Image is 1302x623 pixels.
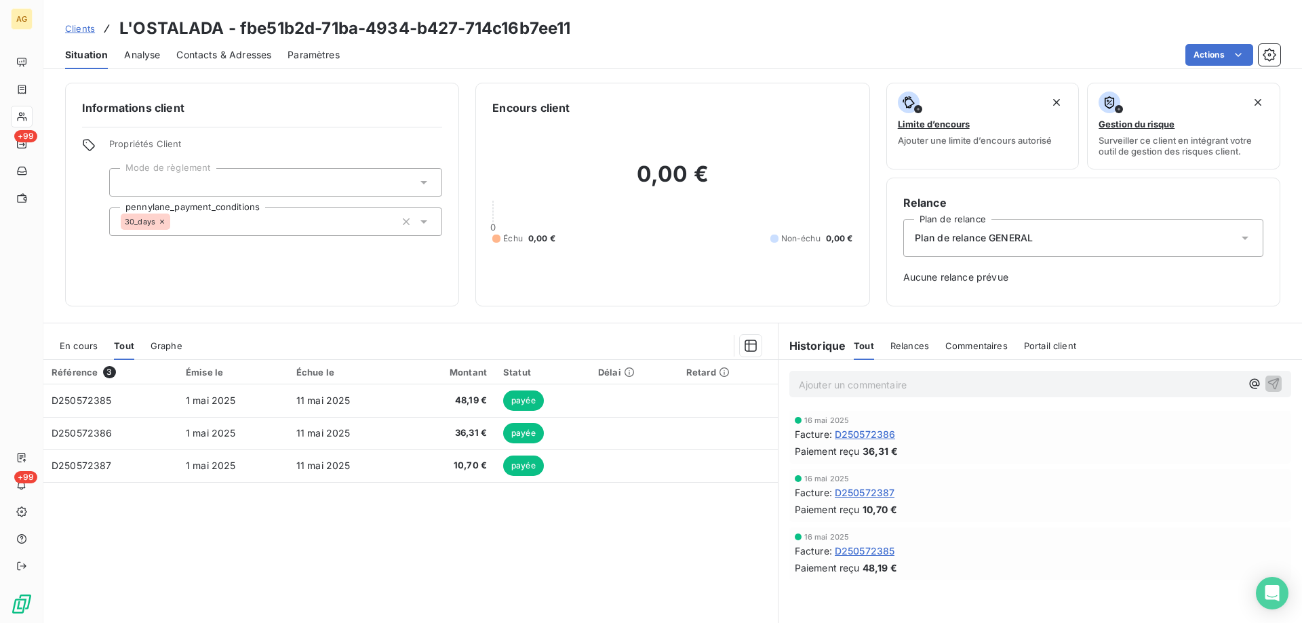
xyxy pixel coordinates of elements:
[686,367,770,378] div: Retard
[176,48,271,62] span: Contacts & Adresses
[414,367,487,378] div: Montant
[804,533,850,541] span: 16 mai 2025
[114,340,134,351] span: Tout
[14,130,37,142] span: +99
[1185,44,1253,66] button: Actions
[528,233,555,245] span: 0,00 €
[835,427,896,441] span: D250572386
[65,23,95,34] span: Clients
[124,48,160,62] span: Analyse
[503,367,582,378] div: Statut
[492,161,852,201] h2: 0,00 €
[804,475,850,483] span: 16 mai 2025
[109,138,442,157] span: Propriétés Client
[119,16,570,41] h3: L'OSTALADA - fbe51b2d-71ba-4934-b427-714c16b7ee11
[915,231,1033,245] span: Plan de relance GENERAL
[186,460,236,471] span: 1 mai 2025
[795,444,860,458] span: Paiement reçu
[186,395,236,406] span: 1 mai 2025
[795,544,832,558] span: Facture :
[795,561,860,575] span: Paiement reçu
[170,216,181,228] input: Ajouter une valeur
[65,48,108,62] span: Situation
[296,460,351,471] span: 11 mai 2025
[503,390,544,411] span: payée
[296,395,351,406] span: 11 mai 2025
[414,426,487,440] span: 36,31 €
[296,427,351,439] span: 11 mai 2025
[835,544,895,558] span: D250572385
[52,427,113,439] span: D250572386
[186,367,280,378] div: Émise le
[781,233,821,245] span: Non-échu
[903,270,1263,284] span: Aucune relance prévue
[103,366,115,378] span: 3
[82,100,442,116] h6: Informations client
[778,338,846,354] h6: Historique
[1024,340,1076,351] span: Portail client
[835,485,895,500] span: D250572387
[795,502,860,517] span: Paiement reçu
[1256,577,1288,609] div: Open Intercom Messenger
[60,340,98,351] span: En cours
[125,218,155,226] span: 30_days
[945,340,1008,351] span: Commentaires
[795,427,832,441] span: Facture :
[863,502,897,517] span: 10,70 €
[288,48,340,62] span: Paramètres
[598,367,670,378] div: Délai
[414,459,487,473] span: 10,70 €
[296,367,397,378] div: Échue le
[863,444,898,458] span: 36,31 €
[854,340,874,351] span: Tout
[11,593,33,615] img: Logo LeanPay
[886,83,1080,169] button: Limite d’encoursAjouter une limite d’encours autorisé
[503,423,544,443] span: payée
[52,395,112,406] span: D250572385
[898,135,1052,146] span: Ajouter une limite d’encours autorisé
[65,22,95,35] a: Clients
[1099,119,1175,129] span: Gestion du risque
[503,456,544,476] span: payée
[826,233,853,245] span: 0,00 €
[52,366,170,378] div: Référence
[492,100,570,116] h6: Encours client
[151,340,182,351] span: Graphe
[14,471,37,483] span: +99
[121,176,132,188] input: Ajouter une valeur
[414,394,487,407] span: 48,19 €
[903,195,1263,211] h6: Relance
[503,233,523,245] span: Échu
[11,8,33,30] div: AG
[898,119,970,129] span: Limite d’encours
[52,460,112,471] span: D250572387
[1099,135,1269,157] span: Surveiller ce client en intégrant votre outil de gestion des risques client.
[890,340,929,351] span: Relances
[804,416,850,424] span: 16 mai 2025
[795,485,832,500] span: Facture :
[1087,83,1280,169] button: Gestion du risqueSurveiller ce client en intégrant votre outil de gestion des risques client.
[186,427,236,439] span: 1 mai 2025
[490,222,496,233] span: 0
[863,561,897,575] span: 48,19 €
